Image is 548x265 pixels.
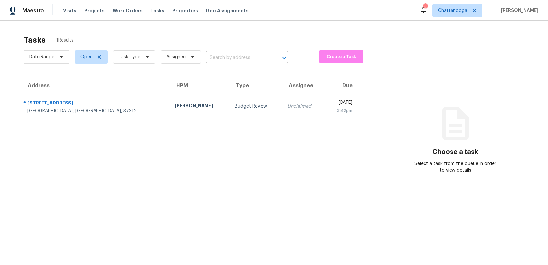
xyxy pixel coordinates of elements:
h3: Choose a task [432,149,478,155]
span: Work Orders [113,7,143,14]
span: [PERSON_NAME] [498,7,538,14]
div: [STREET_ADDRESS] [27,100,164,108]
div: Select a task from the queue in order to view details [414,161,496,174]
th: Assignee [282,76,324,95]
button: Open [280,53,289,63]
th: Due [324,76,363,95]
span: Maestro [22,7,44,14]
div: [DATE] [330,99,352,107]
div: 3:42pm [330,107,352,114]
span: Create a Task [323,53,360,61]
span: 1 Results [56,37,74,44]
span: Date Range [29,54,54,60]
div: Unclaimed [288,103,319,110]
span: Open [80,54,93,60]
th: HPM [170,76,230,95]
div: [PERSON_NAME] [175,103,224,111]
th: Type [230,76,282,95]
span: Visits [63,7,76,14]
span: Assignee [166,54,186,60]
div: Budget Review [235,103,277,110]
span: Chattanooga [438,7,467,14]
span: Task Type [119,54,140,60]
span: Tasks [151,8,164,13]
span: Properties [172,7,198,14]
h2: Tasks [24,37,46,43]
th: Address [21,76,170,95]
span: Geo Assignments [206,7,249,14]
span: Projects [84,7,105,14]
div: [GEOGRAPHIC_DATA], [GEOGRAPHIC_DATA], 37312 [27,108,164,114]
div: 5 [423,4,427,11]
input: Search by address [206,53,270,63]
button: Create a Task [319,50,363,63]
